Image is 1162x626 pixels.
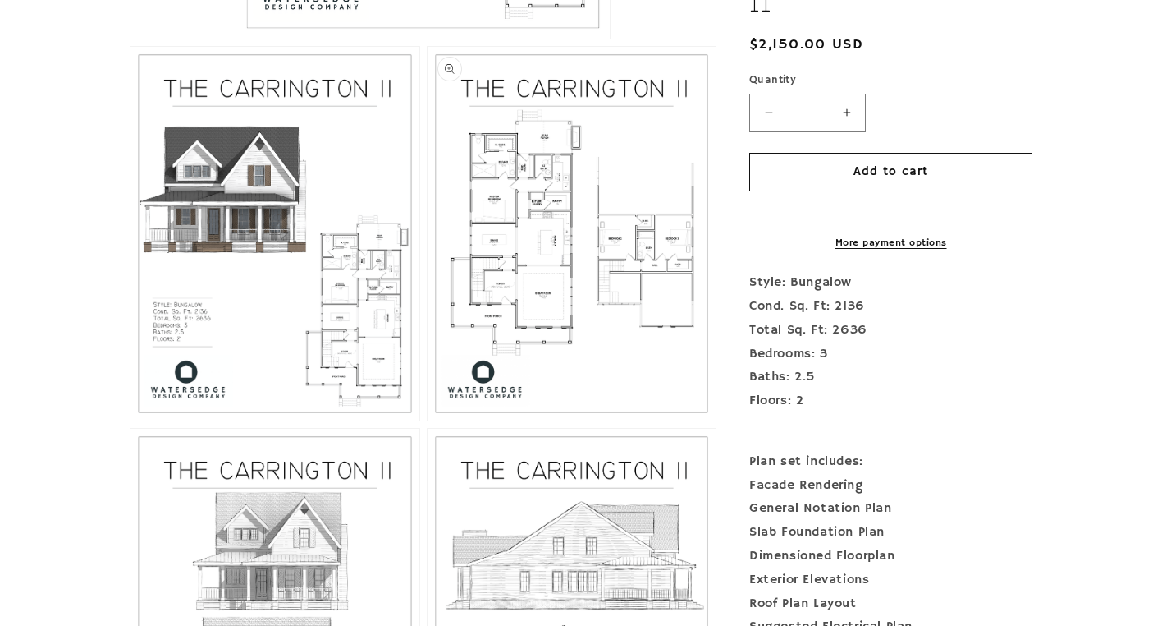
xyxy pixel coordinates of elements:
[749,450,1032,474] div: Plan set includes:
[749,72,1032,89] label: Quantity
[749,521,1032,545] div: Slab Foundation Plan
[749,497,1032,521] div: General Notation Plan
[749,473,1032,497] div: Facade Rendering
[749,34,863,56] span: $2,150.00 USD
[749,271,1032,437] p: Style: Bungalow Cond. Sq. Ft: 2136 Total Sq. Ft: 2636 Bedrooms: 3 Baths: 2.5 Floors: 2
[749,236,1032,251] a: More payment options
[749,568,1032,592] div: Exterior Elevations
[749,591,1032,615] div: Roof Plan Layout
[749,152,1032,191] button: Add to cart
[749,545,1032,568] div: Dimensioned Floorplan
